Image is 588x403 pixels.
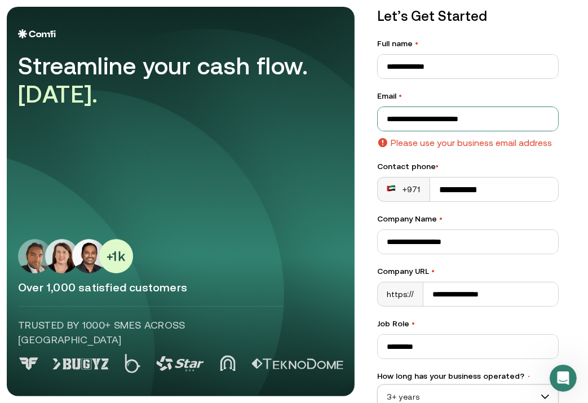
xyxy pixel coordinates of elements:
span: • [399,91,402,100]
img: Logo 1 [52,358,109,370]
img: Logo [18,29,56,38]
img: Logo 3 [156,356,204,371]
img: Logo 5 [251,358,343,370]
label: Job Role [377,318,559,330]
img: Logo 0 [18,357,39,370]
div: +971 [387,184,421,195]
div: Streamline your cash flow. [18,52,334,109]
p: Trusted by 1000+ SMEs across [GEOGRAPHIC_DATA] [18,318,285,347]
span: • [415,39,418,48]
label: How long has your business operated? [377,370,559,382]
p: Let’s Get Started [377,6,559,26]
img: Logo 4 [220,355,236,371]
div: Contact phone [377,161,559,172]
span: • [431,267,435,276]
div: https:// [378,282,423,306]
img: Logo 2 [125,354,140,373]
label: Email [377,90,559,102]
p: Please use your business email address [391,136,552,149]
label: Company Name [377,213,559,225]
span: • [436,162,439,171]
label: Company URL [377,265,559,277]
span: • [439,214,443,223]
span: [DATE]. [18,81,98,108]
iframe: Intercom live chat [550,365,577,392]
span: • [412,319,415,328]
span: • [527,373,531,380]
label: Full name [377,38,559,50]
p: Over 1,000 satisfied customers [18,280,343,295]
